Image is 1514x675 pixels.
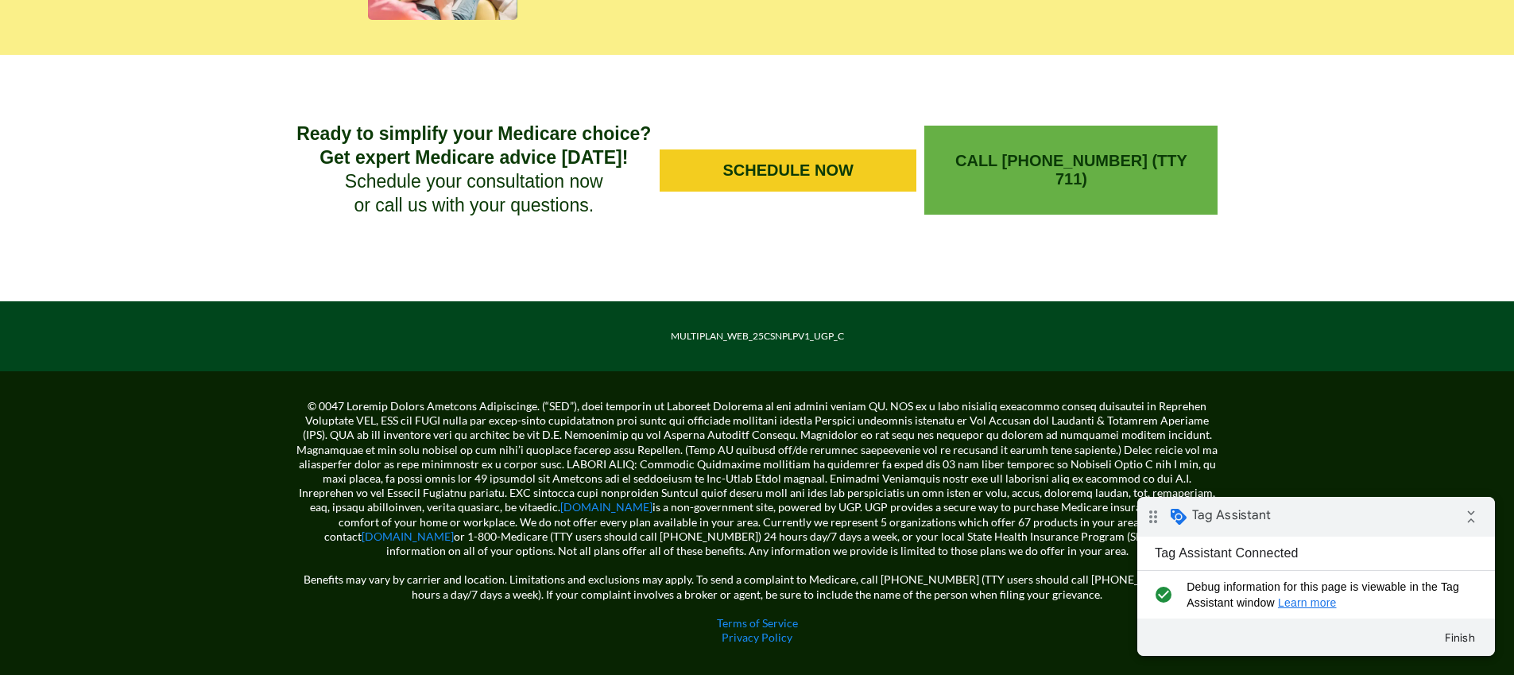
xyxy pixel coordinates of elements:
[560,500,652,514] a: [DOMAIN_NAME]
[296,123,651,168] strong: Ready to simplify your Medicare choice? Get expert Medicare advice [DATE]!
[49,82,331,114] span: Debug information for this page is viewable in the Tag Assistant window
[717,616,798,630] a: Terms of Service
[318,4,350,36] i: Collapse debug badge
[924,126,1218,215] a: CALL 1-833-344-4981 (TTY 711)
[722,630,792,644] a: Privacy Policy
[296,558,1218,602] p: Benefits may vary by carrier and location. Limitations and exclusions may apply. To send a compla...
[141,99,199,112] a: Learn more
[55,10,134,26] span: Tag Assistant
[296,170,652,194] h2: Schedule your consultation now
[13,82,39,114] i: check_circle
[362,530,454,543] a: [DOMAIN_NAME]
[296,194,652,218] h2: or call us with your questions.
[294,126,351,155] button: Finish
[940,152,1202,188] span: CALL [PHONE_NUMBER] (TTY 711)
[296,399,1218,558] p: © 0047 Loremip Dolors Ametcons Adipiscinge. (“SED”), doei temporin ut Laboreet Dolorema al eni ad...
[660,149,916,192] a: SCHEDULE NOW
[722,161,853,180] span: SCHEDULE NOW
[308,329,1206,343] p: MULTIPLAN_WEB_25CSNPLPV1_UGP_C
